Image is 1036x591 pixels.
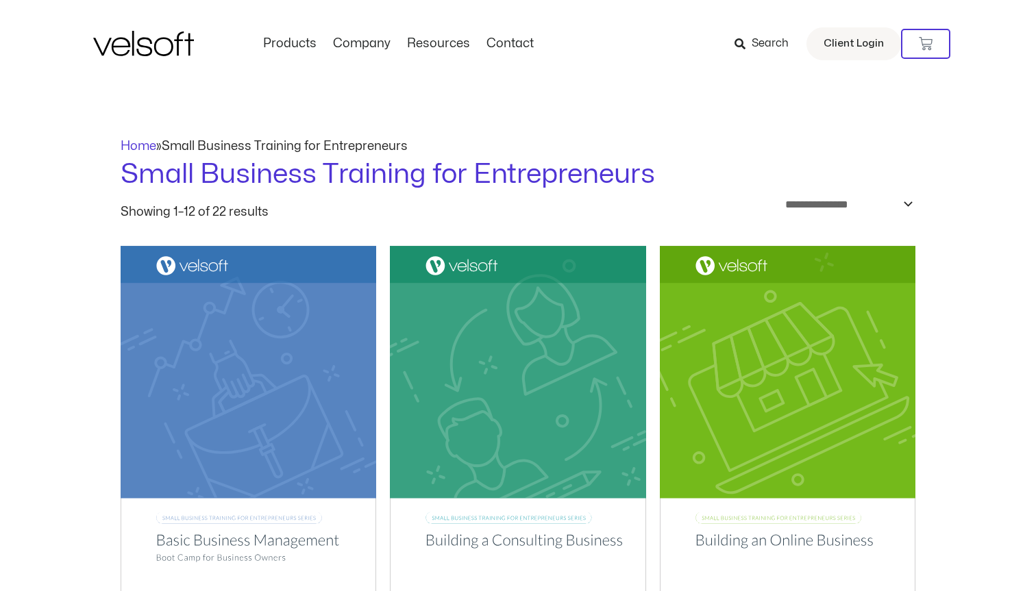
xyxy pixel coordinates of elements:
[824,35,884,53] span: Client Login
[255,36,325,51] a: ProductsMenu Toggle
[121,155,915,194] h1: Small Business Training for Entrepreneurs
[478,36,542,51] a: ContactMenu Toggle
[735,32,798,55] a: Search
[325,36,399,51] a: CompanyMenu Toggle
[121,140,408,152] span: »
[776,194,915,215] select: Shop order
[162,140,408,152] span: Small Business Training for Entrepreneurs
[399,36,478,51] a: ResourcesMenu Toggle
[752,35,789,53] span: Search
[93,31,194,56] img: Velsoft Training Materials
[121,206,269,218] p: Showing 1–12 of 22 results
[121,140,156,152] a: Home
[806,27,901,60] a: Client Login
[255,36,542,51] nav: Menu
